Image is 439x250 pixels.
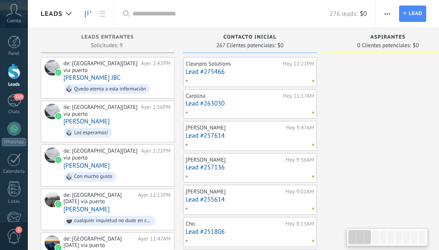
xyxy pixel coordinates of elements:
span: No hay nada asignado [312,80,314,82]
span: 267 Clientes potenciales: [216,43,276,48]
span: 276 leads: [330,10,358,18]
div: Quedo atenta a esta información [74,86,146,92]
span: 119 [14,93,24,100]
div: Listas [2,199,27,205]
div: Leads [2,82,27,87]
span: Contacto inicial [223,34,277,40]
span: Cuenta [7,18,21,24]
div: de: [GEOGRAPHIC_DATA][DATE] via puerto [63,148,138,161]
span: Solicitudes: 9 [91,43,123,48]
div: Hoy 9:47AM [286,124,314,131]
div: Hoy 12:21PM [283,60,314,67]
div: Panel [2,51,27,57]
div: Genoveva Urueta Ospino [45,148,60,163]
div: de: [GEOGRAPHIC_DATA][DATE] via puerto [63,60,138,73]
a: Lead #257136 [186,164,314,171]
a: Lead #263030 [186,100,314,107]
img: waba.svg [55,201,61,207]
a: [PERSON_NAME] [63,118,110,125]
a: [PERSON_NAME] JBC [63,74,120,81]
div: de: [GEOGRAPHIC_DATA][DATE] via puerto [63,235,135,249]
a: [PERSON_NAME] [63,162,110,169]
div: Hoy 9:01AM [286,188,314,195]
span: ASPIRANTES [370,34,406,40]
span: Lead [409,6,422,21]
a: [PERSON_NAME] [63,206,110,213]
div: Hoy 11:17AM [283,93,314,99]
div: Con mucho gusto [74,174,112,180]
span: Leads [41,10,63,18]
div: [PERSON_NAME] [186,188,283,195]
div: [PERSON_NAME] [186,157,283,163]
div: Ayer 1:56PM [141,104,171,117]
span: Leads Entrantes [81,34,134,40]
div: Ayer 1:22PM [141,148,171,161]
div: de: [GEOGRAPHIC_DATA][DATE] via puerto [63,192,135,205]
div: Ayer 12:13PM [138,192,171,205]
img: waba.svg [55,157,61,163]
div: Cleanpro Solutions [186,60,281,67]
span: $0 [360,10,367,18]
div: cualquier inquietud no dude en contactarnos! [74,218,151,224]
a: Lead [399,6,426,22]
div: Leads Entrantes [45,34,170,42]
a: Lead #275466 [186,68,314,75]
div: Ayer 11:47AM [138,235,171,249]
div: Stefanny H. Collazos [45,104,60,119]
a: Lead #251806 [186,228,314,235]
span: 1 [15,226,22,233]
span: 0 Clientes potenciales: [357,43,411,48]
div: [PERSON_NAME] [186,124,284,131]
span: $0 [277,43,283,48]
div: Ayer 2:42PM [141,60,171,73]
div: Hoy 8:13AM [286,220,314,227]
img: waba.svg [55,69,61,75]
span: No hay nada asignado [312,240,314,242]
a: Lead #257614 [186,132,314,139]
div: Kelly JBC [45,60,60,75]
div: Carolina [186,93,281,99]
div: Hoy 9:36AM [286,157,314,163]
span: No hay nada asignado [312,175,314,178]
span: No hay nada asignado [312,144,314,146]
a: Lead #255614 [186,196,314,203]
div: Los esperamos! [74,130,108,136]
div: Calendario [2,169,27,175]
div: de: [GEOGRAPHIC_DATA][DATE] via puerto [63,104,138,117]
div: WhatsApp [2,138,26,146]
div: Contacto inicial [187,34,313,42]
div: Cho [186,220,283,227]
div: Chats [2,109,27,115]
span: $0 [413,43,419,48]
span: No hay nada asignado [312,208,314,210]
span: No hay nada asignado [312,111,314,114]
img: waba.svg [55,113,61,119]
div: Beto Villa [45,192,60,207]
